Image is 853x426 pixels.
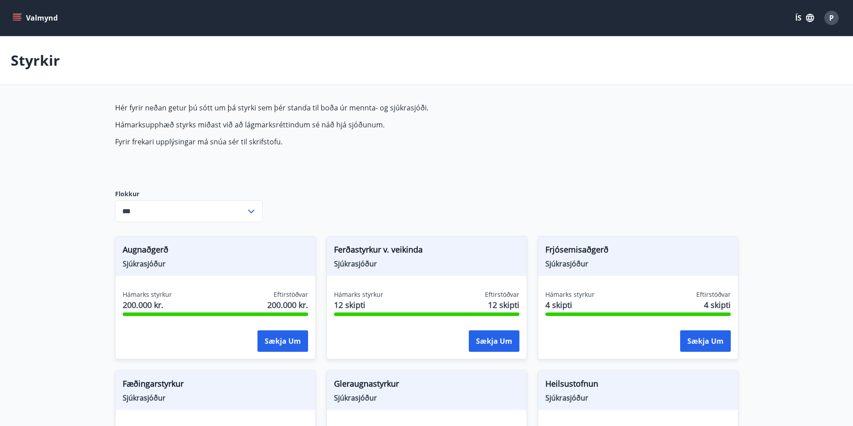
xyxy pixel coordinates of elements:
span: 200.000 kr. [123,299,172,311]
span: Augnaðgerð [123,244,308,259]
span: Hámarks styrkur [545,290,595,299]
span: P [829,13,834,23]
button: Sækja um [469,330,519,352]
span: Fæðingarstyrkur [123,378,308,393]
span: Eftirstöðvar [274,290,308,299]
span: 4 skipti [545,299,595,311]
span: Sjúkrasjóður [123,259,308,269]
span: 12 skipti [488,299,519,311]
span: Sjúkrasjóður [545,393,731,403]
span: Hámarks styrkur [334,290,383,299]
span: Frjósemisaðgerð [545,244,731,259]
span: Heilsustofnun [545,378,731,393]
span: 12 skipti [334,299,383,311]
p: Hér fyrir neðan getur þú sótt um þá styrki sem þér standa til boða úr mennta- og sjúkrasjóði. [115,103,538,113]
button: ÍS [790,10,819,26]
p: Styrkir [11,51,60,70]
button: P [821,7,842,29]
button: menu [11,10,61,26]
span: Sjúkrasjóður [545,259,731,269]
span: Sjúkrasjóður [334,393,519,403]
p: Hámarksupphæð styrks miðast við að lágmarksréttindum sé náð hjá sjóðunum. [115,120,538,130]
p: Fyrir frekari upplýsingar má snúa sér til skrifstofu. [115,137,538,147]
span: Eftirstöðvar [696,290,731,299]
label: Flokkur [115,190,263,198]
span: Ferðastyrkur v. veikinda [334,244,519,259]
button: Sækja um [680,330,731,352]
span: Sjúkrasjóður [123,393,308,403]
span: Sjúkrasjóður [334,259,519,269]
span: 200.000 kr. [267,299,308,311]
button: Sækja um [257,330,308,352]
span: Gleraugnastyrkur [334,378,519,393]
span: 4 skipti [704,299,731,311]
span: Eftirstöðvar [485,290,519,299]
span: Hámarks styrkur [123,290,172,299]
